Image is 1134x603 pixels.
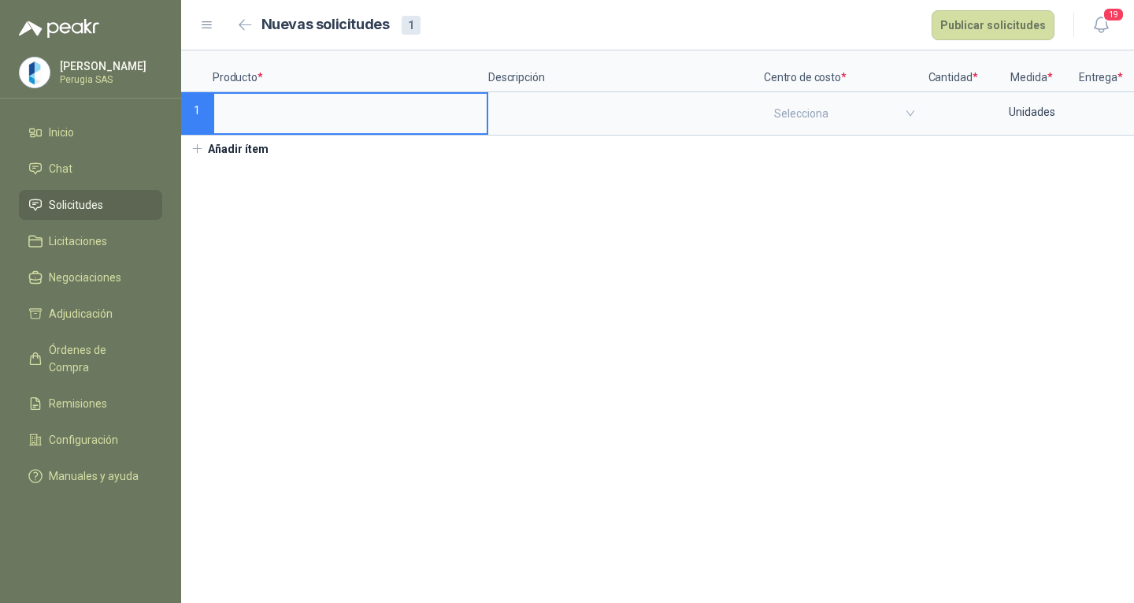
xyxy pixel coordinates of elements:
h2: Nuevas solicitudes [261,13,390,36]
button: Publicar solicitudes [932,10,1054,40]
span: Manuales y ayuda [49,467,139,485]
span: Licitaciones [49,233,107,250]
span: Adjudicación [49,305,113,322]
span: 19 [1102,7,1125,22]
p: 1 [181,92,213,136]
a: Licitaciones [19,226,162,256]
img: Logo peakr [19,19,99,38]
div: 1 [402,16,421,35]
p: Descripción [488,50,764,92]
a: Chat [19,154,162,184]
p: Centro de costo [764,50,921,92]
p: Producto [213,50,488,92]
button: 19 [1087,11,1115,39]
a: Configuración [19,425,162,455]
span: Configuración [49,431,118,449]
button: Añadir ítem [181,136,278,162]
span: Chat [49,160,72,177]
a: Órdenes de Compra [19,335,162,382]
a: Inicio [19,117,162,147]
a: Solicitudes [19,190,162,220]
span: Inicio [49,124,74,141]
span: Negociaciones [49,269,121,286]
a: Manuales y ayuda [19,461,162,491]
img: Company Logo [20,58,50,87]
p: Cantidad [921,50,984,92]
p: Medida [984,50,1079,92]
a: Remisiones [19,389,162,419]
p: [PERSON_NAME] [60,61,158,72]
span: Órdenes de Compra [49,341,147,376]
span: Remisiones [49,395,107,412]
span: Solicitudes [49,196,103,214]
a: Adjudicación [19,299,162,329]
div: Unidades [986,94,1077,130]
a: Negociaciones [19,262,162,292]
p: Perugia SAS [60,75,158,84]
